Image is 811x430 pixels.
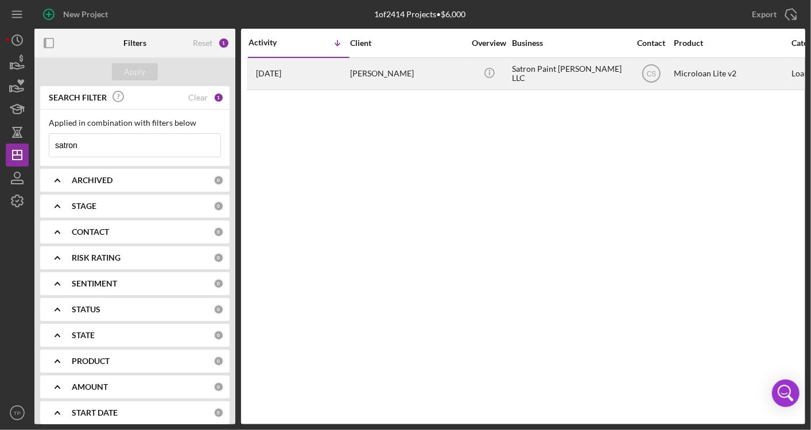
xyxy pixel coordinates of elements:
div: 0 [214,330,224,340]
div: Product [674,38,789,48]
b: STATUS [72,305,100,314]
button: TP [6,401,29,424]
div: 0 [214,382,224,392]
div: Contact [630,38,673,48]
div: Client [350,38,465,48]
div: Clear [188,93,208,102]
div: Applied in combination with filters below [49,118,221,127]
div: [PERSON_NAME] [350,59,465,89]
div: 0 [214,304,224,315]
button: New Project [34,3,119,26]
b: PRODUCT [72,357,110,366]
div: 0 [214,278,224,289]
time: 2025-08-05 20:46 [256,69,281,78]
div: 1 [218,37,230,49]
b: START DATE [72,408,118,417]
b: AMOUNT [72,382,108,392]
div: 1 of 2414 Projects • $6,000 [374,10,465,19]
div: 0 [214,253,224,263]
b: Filters [123,38,146,48]
div: Satron Paint [PERSON_NAME] LLC [512,59,627,89]
div: 0 [214,175,224,185]
div: 0 [214,227,224,237]
text: CS [646,70,656,78]
div: Business [512,38,627,48]
b: SENTIMENT [72,279,117,288]
div: 0 [214,356,224,366]
div: 1 [214,92,224,103]
div: Export [752,3,777,26]
b: RISK RATING [72,253,121,262]
div: Activity [249,38,299,47]
div: Apply [125,63,146,80]
div: 0 [214,408,224,418]
button: Apply [112,63,158,80]
div: Open Intercom Messenger [772,379,800,407]
div: Microloan Lite v2 [674,59,789,89]
b: STATE [72,331,95,340]
b: STAGE [72,202,96,211]
div: Reset [193,38,212,48]
b: CONTACT [72,227,109,237]
button: Export [740,3,805,26]
b: SEARCH FILTER [49,93,107,102]
div: New Project [63,3,108,26]
div: 0 [214,201,224,211]
div: Overview [468,38,511,48]
text: TP [14,410,21,416]
b: ARCHIVED [72,176,112,185]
